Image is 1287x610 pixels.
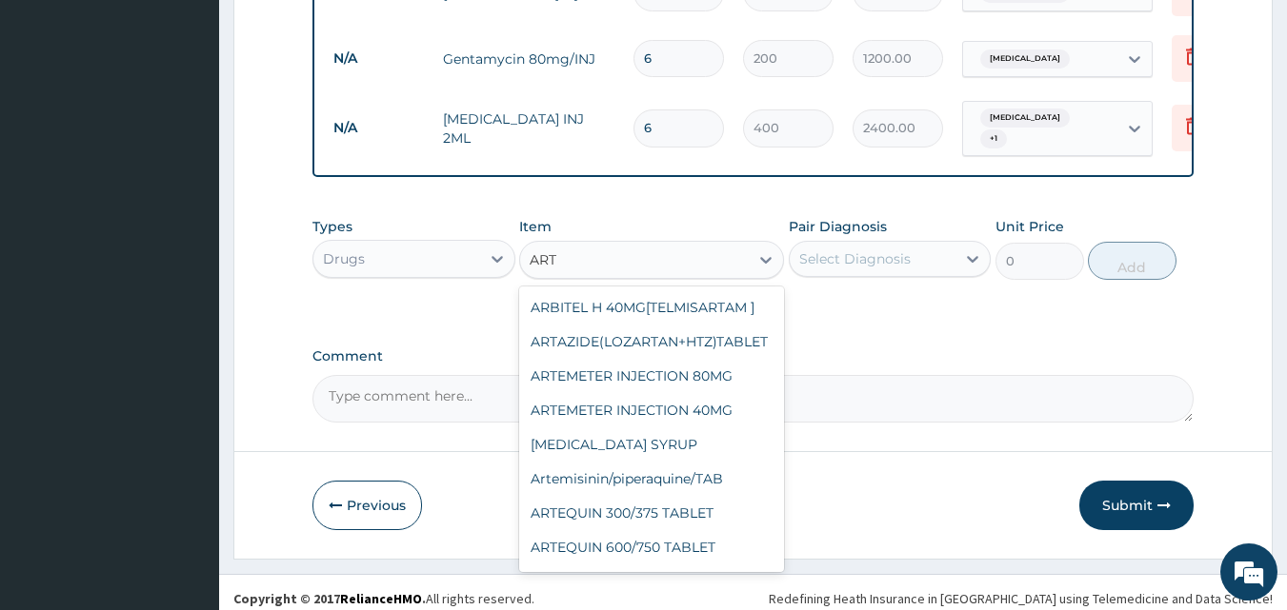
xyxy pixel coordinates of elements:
label: Types [312,219,352,235]
div: ARBITEL H 40MG[TELMISARTAM ] [519,290,784,325]
textarea: Type your message and hit 'Enter' [10,407,363,474]
div: ARTEQUIN PEADIATRIC POWDER [519,564,784,599]
img: d_794563401_company_1708531726252_794563401 [35,95,77,143]
td: N/A [324,110,433,146]
div: ARTEQUIN 600/750 TABLET [519,530,784,564]
td: [MEDICAL_DATA] INJ 2ML [433,100,624,157]
label: Pair Diagnosis [789,217,887,236]
span: [MEDICAL_DATA] [980,108,1070,128]
span: [MEDICAL_DATA] [980,49,1070,69]
div: ARTEQUIN 300/375 TABLET [519,496,784,530]
label: Item [519,217,552,236]
label: Comment [312,348,1195,364]
div: Chat with us now [99,107,320,131]
span: + 1 [980,129,1007,148]
div: [MEDICAL_DATA] SYRUP [519,427,784,462]
button: Add [1088,242,1176,280]
td: Gentamycin 80mg/INJ [433,40,624,78]
div: Select Diagnosis [799,249,911,268]
div: ARTAZIDE(LOZARTAN+HTZ)TABLET [519,325,784,359]
td: N/A [324,41,433,76]
a: RelianceHMO [340,590,422,607]
label: Unit Price [995,217,1064,236]
button: Submit [1079,481,1194,530]
div: Artemisinin/piperaquine/TAB [519,462,784,496]
strong: Copyright © 2017 . [233,590,426,607]
span: We're online! [111,184,263,376]
div: Redefining Heath Insurance in [GEOGRAPHIC_DATA] using Telemedicine and Data Science! [769,589,1273,608]
button: Previous [312,481,422,530]
div: ARTEMETER INJECTION 80MG [519,359,784,393]
div: Drugs [323,249,365,268]
div: Minimize live chat window [312,10,358,55]
div: ARTEMETER INJECTION 40MG [519,393,784,427]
